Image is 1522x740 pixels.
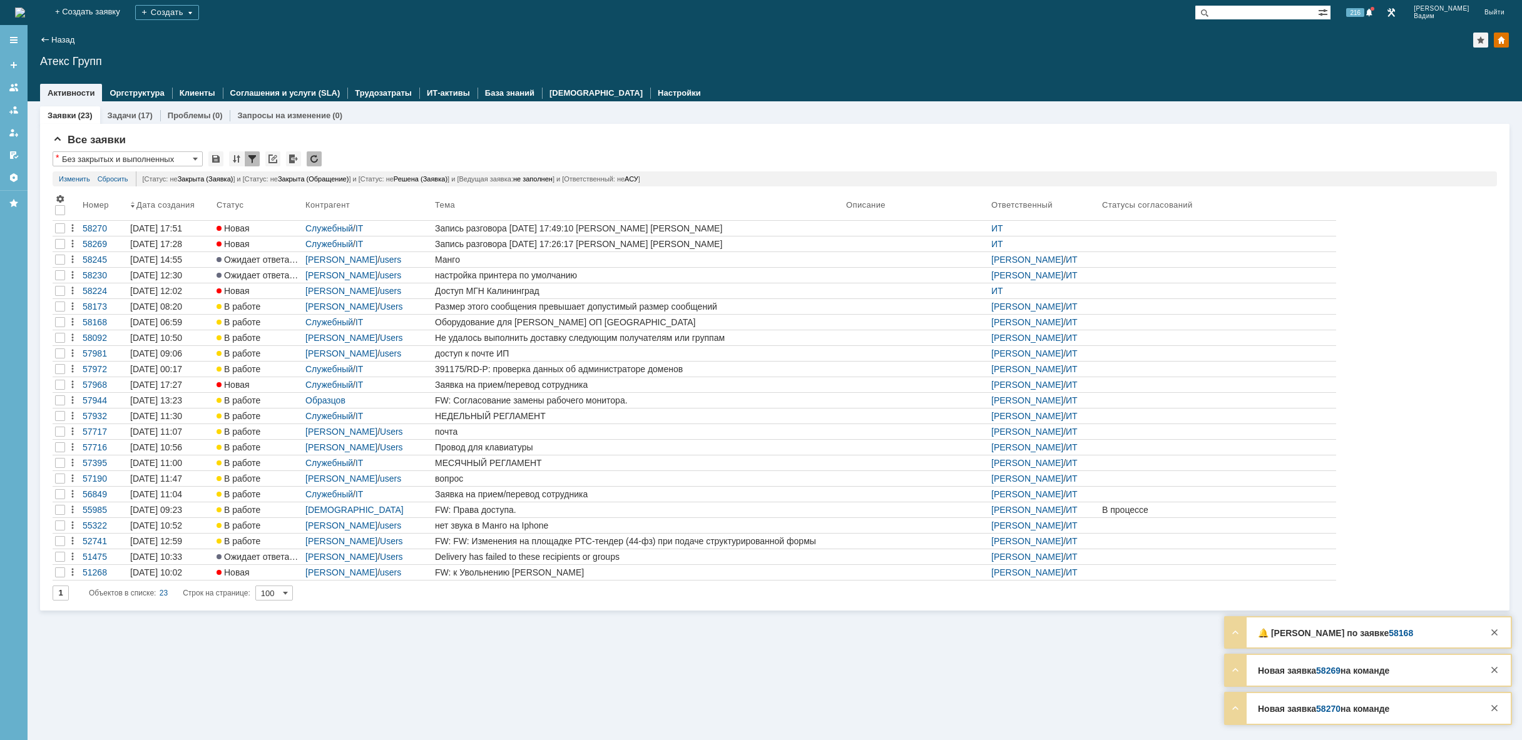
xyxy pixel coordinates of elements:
div: НЕДЕЛЬНЫЙ РЕГЛАМЕНТ [435,411,841,421]
a: Заявки на командах [4,78,24,98]
div: 55985 [83,505,125,515]
a: [DATE] 17:28 [128,236,214,251]
a: Проблемы [168,111,211,120]
div: [DATE] 11:07 [130,427,182,437]
div: 58168 [83,317,125,327]
a: [PERSON_NAME] [991,395,1063,405]
div: 57981 [83,348,125,358]
a: Ожидает ответа контрагента [214,549,303,564]
div: [DATE] 10:56 [130,442,182,452]
div: [DATE] 09:06 [130,348,182,358]
a: Перейти на домашнюю страницу [15,8,25,18]
a: 57932 [80,408,128,423]
a: Не удалось выполнить доставку следующим получателям или группам [432,330,844,345]
a: 56849 [80,487,128,502]
a: ИТ [1066,442,1078,452]
span: В работе [217,302,260,312]
div: Номер [83,200,109,210]
a: ИТ [1066,364,1078,374]
div: 58230 [83,270,125,280]
a: Users [380,536,403,546]
div: Размер этого сообщения превышает допустимый размер сообщений [435,302,841,312]
a: 52741 [80,534,128,549]
a: ИТ [1066,458,1078,468]
a: 58269 [80,236,128,251]
a: 55322 [80,518,128,533]
span: Новая [217,239,250,249]
div: [DATE] 09:23 [130,505,182,515]
a: Трудозатраты [355,88,412,98]
a: вопрос [432,471,844,486]
a: Доступ МГН Калининград [432,283,844,298]
span: В работе [217,427,260,437]
a: Заявки [48,111,76,120]
a: 57981 [80,346,128,361]
div: 58224 [83,286,125,296]
a: ИТ [1066,333,1078,343]
a: 57972 [80,362,128,377]
div: Изменить домашнюю страницу [1494,33,1509,48]
div: Запись разговора [DATE] 17:26:17 [PERSON_NAME] [PERSON_NAME] [435,239,841,249]
th: Дата создания [128,191,214,221]
a: ИТ [1066,395,1078,405]
a: IT [355,489,363,499]
span: Ожидает ответа контрагента [217,270,340,280]
a: 57190 [80,471,128,486]
a: [PERSON_NAME] [991,380,1063,390]
a: Запросы на изменение [237,111,330,120]
a: Служебный [305,239,353,249]
a: МЕСЯЧНЫЙ РЕГЛАМЕНТ [432,455,844,470]
a: [PERSON_NAME] [991,505,1063,515]
div: [DATE] 00:17 [130,364,182,374]
div: 57944 [83,395,125,405]
a: [DATE] 10:33 [128,549,214,564]
a: Заявки в моей ответственности [4,100,24,120]
div: [DATE] 11:04 [130,489,182,499]
a: 57395 [80,455,128,470]
div: [DATE] 06:59 [130,317,182,327]
a: IT [355,411,363,421]
div: 58245 [83,255,125,265]
a: В работе [214,518,303,533]
div: [DATE] 11:30 [130,411,182,421]
a: [PERSON_NAME] [305,474,377,484]
div: 57932 [83,411,125,421]
a: Настройки [658,88,701,98]
a: Заявка на прием/перевод сотрудника [432,487,844,502]
div: Скопировать ссылку на список [265,151,280,166]
a: [DATE] 10:52 [128,518,214,533]
a: Задачи [108,111,136,120]
div: 58270 [83,223,125,233]
a: Ожидает ответа контрагента [214,252,303,267]
a: users [380,474,401,484]
div: [DATE] 10:52 [130,520,182,530]
div: FW: Согласование замены рабочего монитора. [435,395,841,405]
a: users [380,270,401,280]
a: 58270 [80,221,128,236]
a: Новая [214,236,303,251]
a: [PERSON_NAME] [305,302,377,312]
div: 57716 [83,442,125,452]
div: 58269 [83,239,125,249]
div: вопрос [435,474,841,484]
a: Служебный [305,380,353,390]
a: Сбросить [98,171,128,186]
div: 55322 [83,520,125,530]
a: В работе [214,424,303,439]
a: ИТ [1066,255,1078,265]
img: logo [15,8,25,18]
div: [DATE] 17:28 [130,239,182,249]
a: Соглашения и услуги (SLA) [230,88,340,98]
a: В работе [214,393,303,408]
a: IT [355,223,363,233]
span: В работе [217,348,260,358]
a: users [380,255,401,265]
span: Новая [217,223,250,233]
span: В работе [217,489,260,499]
a: [PERSON_NAME] [305,348,377,358]
div: Оборудование для [PERSON_NAME] ОП [GEOGRAPHIC_DATA] [435,317,841,327]
a: Заявка на прием/перевод сотрудника [432,377,844,392]
div: 52741 [83,536,125,546]
div: доступ к почте ИП [435,348,841,358]
a: [DATE] 11:30 [128,408,214,423]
